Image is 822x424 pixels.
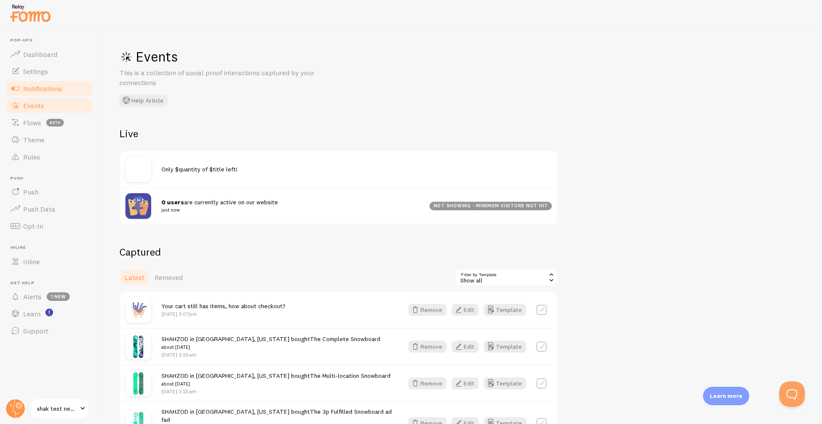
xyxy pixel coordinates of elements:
[125,297,151,323] img: purchase.jpg
[23,50,57,59] span: Dashboard
[161,372,390,388] span: SHAHZOD in [GEOGRAPHIC_DATA], [US_STATE] bought
[408,304,447,316] button: Remove
[452,341,484,353] a: Edit
[452,341,479,353] button: Edit
[161,388,390,395] p: [DATE] 3:25am
[5,322,93,339] a: Support
[10,245,93,250] span: Inline
[125,156,151,182] img: no_image.svg
[125,371,151,396] img: Main_0a4e9096-021a-4c1e-8750-24b233166a12_small.jpg
[452,304,484,316] a: Edit
[47,292,70,301] span: 1 new
[429,202,552,210] div: not showing - minimum visitors not hit
[5,288,93,305] a: Alerts 1 new
[10,176,93,181] span: Push
[408,341,447,353] button: Remove
[5,200,93,218] a: Push Data
[23,292,42,301] span: Alerts
[408,377,447,389] button: Remove
[484,377,526,389] button: Template
[161,165,238,173] span: Only $quantity of $title left!
[10,38,93,43] span: Pop-ups
[452,377,479,389] button: Edit
[5,46,93,63] a: Dashboard
[5,253,93,270] a: Inline
[161,302,285,310] span: Your cart still has items, how about checkout?
[161,310,285,318] p: [DATE] 3:07pm
[119,245,558,259] h2: Captured
[484,341,526,353] button: Template
[310,372,390,380] a: The Multi-location Snowboard
[161,335,380,351] span: SHAHZOD in [GEOGRAPHIC_DATA], [US_STATE] bought
[23,188,39,196] span: Push
[119,94,168,106] button: Help Article
[125,193,151,219] img: pageviews.png
[484,304,526,316] button: Template
[23,222,43,230] span: Opt-In
[5,148,93,165] a: Rules
[5,131,93,148] a: Theme
[23,101,44,110] span: Events
[5,80,93,97] a: Notifications
[23,257,40,266] span: Inline
[31,398,89,419] a: shak test new checkout
[45,309,53,316] svg: <p>Watch New Feature Tutorials!</p>
[161,206,419,214] small: just now
[23,84,62,93] span: Notifications
[5,218,93,235] a: Opt-In
[23,327,48,335] span: Support
[46,119,64,127] span: beta
[23,309,41,318] span: Learn
[452,304,479,316] button: Edit
[161,351,380,358] p: [DATE] 3:25am
[5,305,93,322] a: Learn
[5,63,93,80] a: Settings
[23,135,45,144] span: Theme
[9,2,52,24] img: fomo-relay-logo-orange.svg
[5,114,93,131] a: Flows beta
[161,408,392,424] a: The 3p Fulfilled Snowboard adfad
[119,269,149,286] a: Latest
[310,335,380,343] a: The Complete Snowboard
[155,273,183,282] span: Removed
[5,97,93,114] a: Events
[125,273,144,282] span: Latest
[23,153,40,161] span: Rules
[23,205,55,213] span: Push Data
[23,67,48,76] span: Settings
[161,198,419,214] span: are currently active on our website
[119,127,558,140] h2: Live
[119,48,376,65] h1: Events
[10,280,93,286] span: Get Help
[710,392,742,400] p: Learn more
[149,269,188,286] a: Removed
[161,198,184,206] strong: 0 users
[23,118,41,127] span: Flows
[161,380,390,388] small: about [DATE]
[455,269,558,286] div: Show all
[119,68,325,88] p: This is a collection of social proof interactions captured by your connections
[779,381,805,407] iframe: Help Scout Beacon - Open
[5,183,93,200] a: Push
[452,377,484,389] a: Edit
[161,343,380,351] small: about [DATE]
[125,334,151,359] img: Main_589fc064-24a2-4236-9eaf-13b2bd35d21d_small.jpg
[703,387,749,405] div: Learn more
[37,403,77,414] span: shak test new checkout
